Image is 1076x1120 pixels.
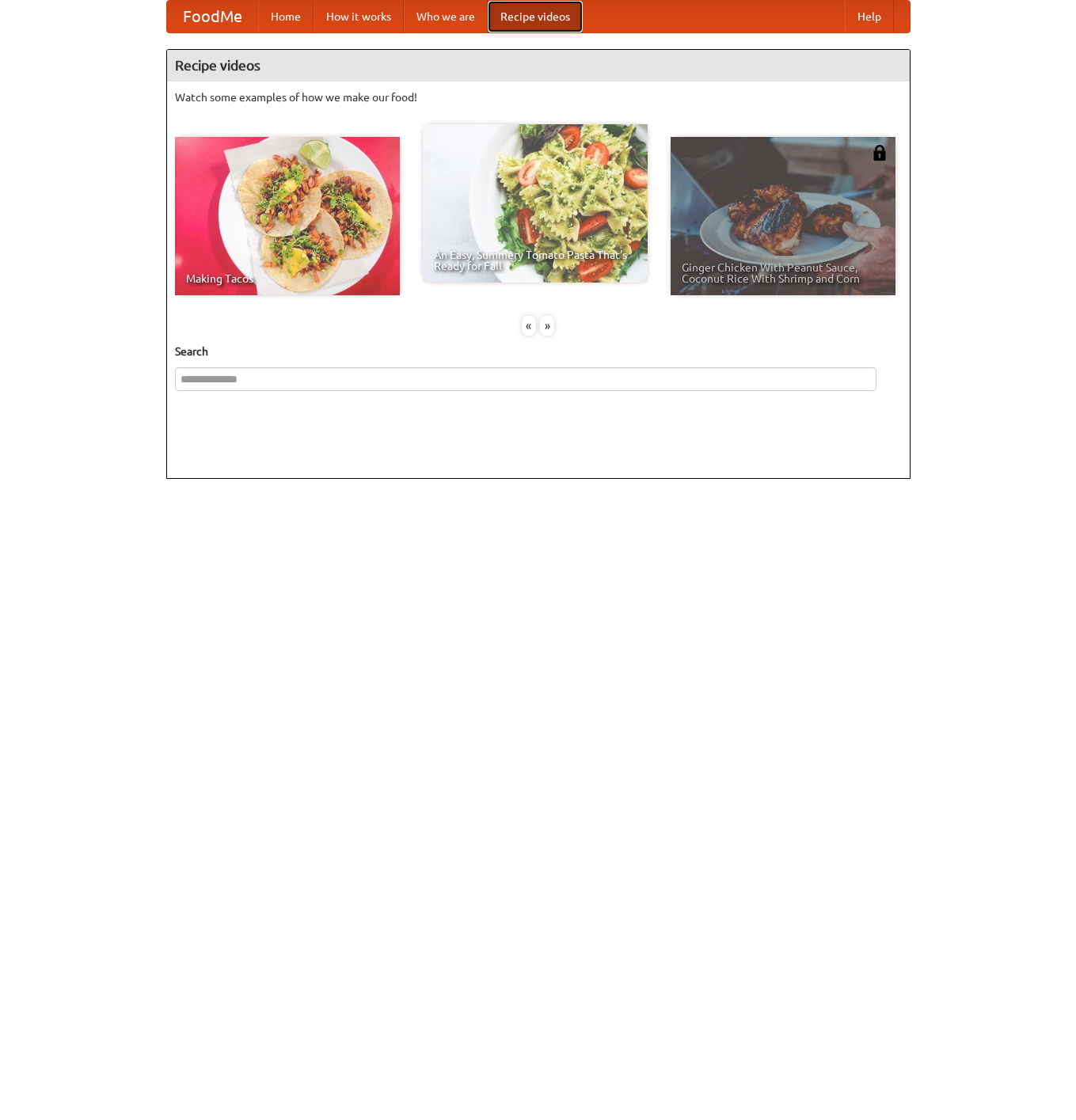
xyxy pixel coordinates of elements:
a: Making Tacos [175,137,400,295]
span: An Easy, Summery Tomato Pasta That's Ready for Fall [434,249,637,271]
a: FoodMe [167,1,258,32]
div: » [540,316,554,336]
a: Home [258,1,314,32]
a: An Easy, Summery Tomato Pasta That's Ready for Fall [423,124,648,283]
div: « [522,316,536,336]
a: Who we are [404,1,488,32]
img: 483408.png [872,145,888,161]
p: Watch some examples of how we make our food! [175,89,902,105]
a: Recipe videos [488,1,583,32]
h5: Search [175,344,902,359]
a: How it works [314,1,404,32]
span: Making Tacos [186,273,389,284]
h4: Recipe videos [167,50,910,82]
a: Help [845,1,894,32]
